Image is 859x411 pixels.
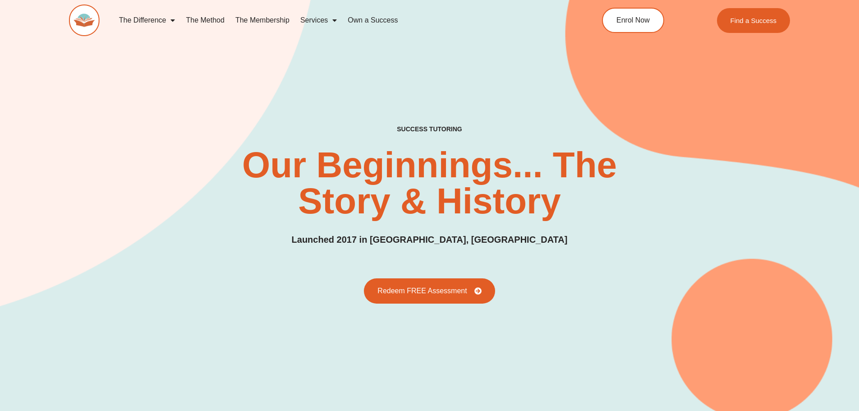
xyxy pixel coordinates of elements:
[616,17,650,24] span: Enrol Now
[295,10,342,31] a: Services
[239,147,621,219] h2: Our Beginnings... The Story & History
[180,10,230,31] a: The Method
[114,10,181,31] a: The Difference
[717,8,790,33] a: Find a Success
[292,233,568,247] h3: Launched 2017 in [GEOGRAPHIC_DATA], [GEOGRAPHIC_DATA]
[114,10,561,31] nav: Menu
[364,278,495,304] a: Redeem FREE Assessment
[323,125,537,133] h3: SUCCESS TUTORING​
[730,17,777,24] span: Find a Success
[342,10,403,31] a: Own a Success
[230,10,295,31] a: The Membership
[377,287,467,295] span: Redeem FREE Assessment
[602,8,664,33] a: Enrol Now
